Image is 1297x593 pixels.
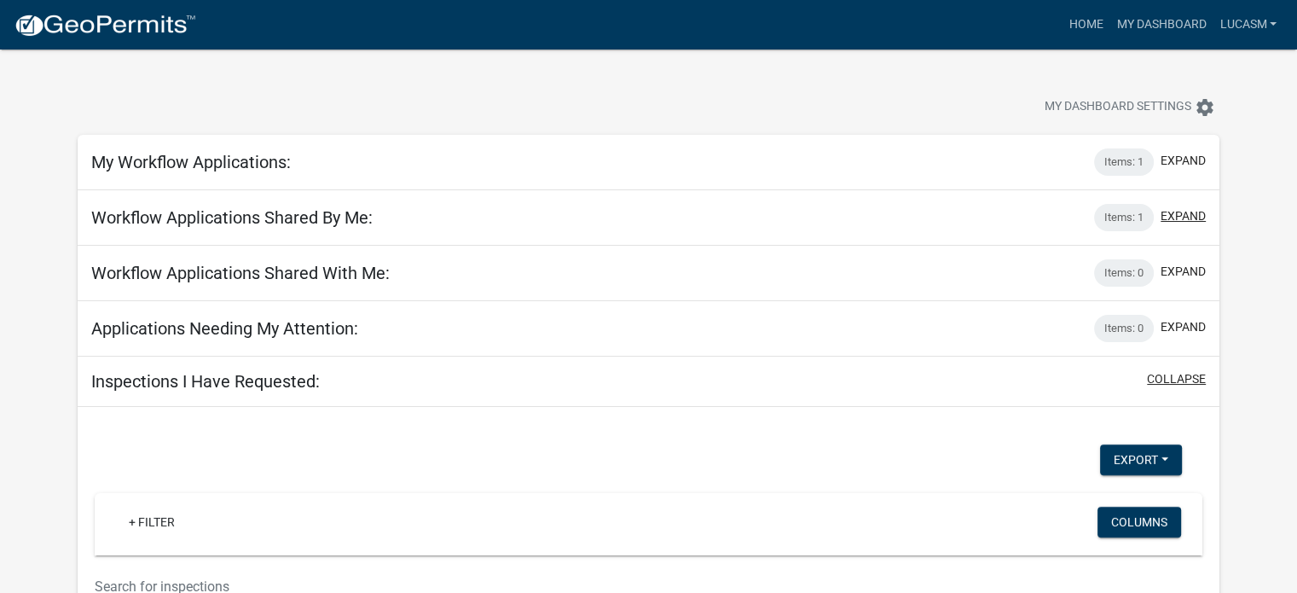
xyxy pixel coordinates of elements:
[1161,318,1206,336] button: expand
[1094,148,1154,176] div: Items: 1
[1097,507,1181,538] button: Columns
[1161,207,1206,225] button: expand
[91,152,291,172] h5: My Workflow Applications:
[1045,97,1191,118] span: My Dashboard Settings
[1100,445,1182,475] button: Export
[91,263,390,283] h5: Workflow Applications Shared With Me:
[91,318,358,339] h5: Applications Needing My Attention:
[1147,370,1206,388] button: collapse
[1109,9,1213,41] a: My Dashboard
[1195,97,1215,118] i: settings
[1094,315,1154,342] div: Items: 0
[1062,9,1109,41] a: Home
[1031,90,1229,124] button: My Dashboard Settingssettings
[1161,152,1206,170] button: expand
[1094,204,1154,231] div: Items: 1
[1094,259,1154,287] div: Items: 0
[91,371,320,392] h5: Inspections I Have Requested:
[1213,9,1283,41] a: LucasM
[91,207,373,228] h5: Workflow Applications Shared By Me:
[1161,263,1206,281] button: expand
[115,507,188,538] a: + Filter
